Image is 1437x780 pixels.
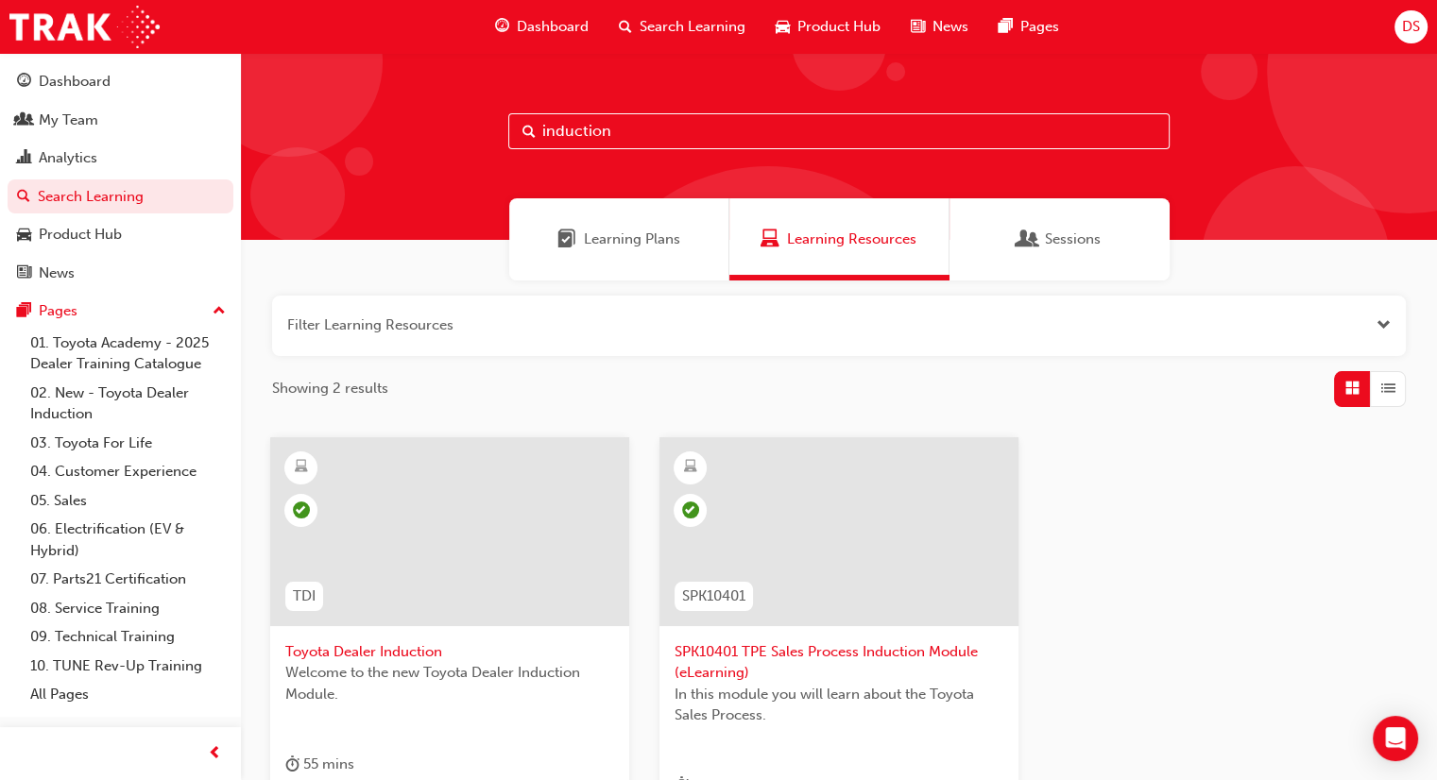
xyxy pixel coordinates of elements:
[39,110,98,131] div: My Team
[17,112,31,129] span: people-icon
[39,147,97,169] div: Analytics
[517,16,589,38] span: Dashboard
[1377,314,1391,336] button: Open the filter
[8,141,233,176] a: Analytics
[39,263,75,284] div: News
[896,8,984,46] a: news-iconNews
[17,227,31,244] span: car-icon
[480,8,604,46] a: guage-iconDashboard
[584,229,680,250] span: Learning Plans
[675,684,1003,726] span: In this module you will learn about the Toyota Sales Process.
[39,71,111,93] div: Dashboard
[23,486,233,516] a: 05. Sales
[557,229,576,250] span: Learning Plans
[1045,229,1101,250] span: Sessions
[1394,10,1428,43] button: DS
[23,565,233,594] a: 07. Parts21 Certification
[8,256,233,291] a: News
[684,455,697,480] span: learningResourceType_ELEARNING-icon
[23,457,233,486] a: 04. Customer Experience
[682,585,745,607] span: SPK10401
[797,16,881,38] span: Product Hub
[213,299,226,324] span: up-icon
[8,294,233,329] button: Pages
[23,622,233,652] a: 09. Technical Training
[1381,378,1395,399] span: List
[23,379,233,429] a: 02. New - Toyota Dealer Induction
[23,515,233,565] a: 06. Electrification (EV & Hybrid)
[787,229,916,250] span: Learning Resources
[675,641,1003,684] span: SPK10401 TPE Sales Process Induction Module (eLearning)
[285,753,299,776] span: duration-icon
[23,680,233,709] a: All Pages
[761,229,779,250] span: Learning Resources
[1020,16,1059,38] span: Pages
[776,15,790,39] span: car-icon
[682,501,699,518] span: learningRecordVerb_COMPLETE-icon
[8,64,233,99] a: Dashboard
[911,15,925,39] span: news-icon
[23,329,233,379] a: 01. Toyota Academy - 2025 Dealer Training Catalogue
[17,150,31,167] span: chart-icon
[640,16,745,38] span: Search Learning
[604,8,761,46] a: search-iconSearch Learning
[619,15,632,39] span: search-icon
[17,303,31,320] span: pages-icon
[23,652,233,681] a: 10. TUNE Rev-Up Training
[1402,16,1420,38] span: DS
[729,198,949,280] a: Learning ResourcesLearning Resources
[285,662,614,704] span: Welcome to the new Toyota Dealer Induction Module.
[1018,229,1037,250] span: Sessions
[295,455,308,480] span: learningResourceType_ELEARNING-icon
[509,198,729,280] a: Learning PlansLearning Plans
[39,300,77,322] div: Pages
[949,198,1170,280] a: SessionsSessions
[8,103,233,138] a: My Team
[999,15,1013,39] span: pages-icon
[39,224,122,246] div: Product Hub
[17,189,30,206] span: search-icon
[293,501,310,518] span: learningRecordVerb_PASS-icon
[293,585,316,607] span: TDI
[984,8,1074,46] a: pages-iconPages
[761,8,896,46] a: car-iconProduct Hub
[272,378,388,399] span: Showing 2 results
[495,15,509,39] span: guage-icon
[9,6,160,48] img: Trak
[23,429,233,458] a: 03. Toyota For Life
[1345,378,1360,399] span: Grid
[208,742,222,766] span: prev-icon
[8,60,233,294] button: DashboardMy TeamAnalyticsSearch LearningProduct HubNews
[285,641,614,663] span: Toyota Dealer Induction
[17,74,31,91] span: guage-icon
[1373,716,1418,761] div: Open Intercom Messenger
[522,121,536,143] span: Search
[932,16,968,38] span: News
[23,594,233,623] a: 08. Service Training
[8,179,233,214] a: Search Learning
[285,753,354,776] div: 55 mins
[508,113,1170,149] input: Search...
[17,265,31,282] span: news-icon
[8,217,233,252] a: Product Hub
